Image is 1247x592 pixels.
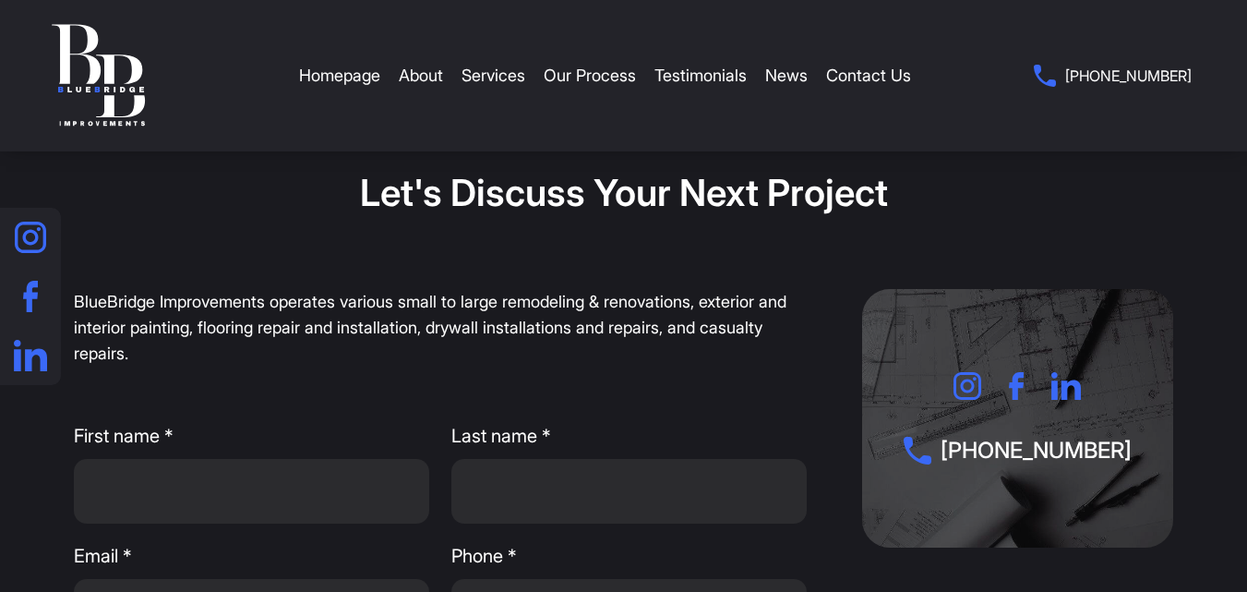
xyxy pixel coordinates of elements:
[462,48,525,103] a: Services
[399,48,443,103] a: About
[74,289,807,367] div: BlueBridge Improvements operates various small to large remodeling & renovations, exterior and in...
[74,422,429,450] span: First name *
[451,459,807,524] input: Last name *
[451,422,807,450] span: Last name *
[544,48,636,103] a: Our Process
[451,542,807,570] span: Phone *
[765,48,808,103] a: News
[74,459,429,524] input: First name *
[299,48,380,103] a: Homepage
[74,171,1173,289] h2: Let's Discuss Your Next Project
[826,48,911,103] a: Contact Us
[904,437,1132,465] a: [PHONE_NUMBER]
[1065,63,1192,89] span: [PHONE_NUMBER]
[74,542,429,570] span: Email *
[1034,63,1192,89] a: [PHONE_NUMBER]
[654,48,747,103] a: Testimonials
